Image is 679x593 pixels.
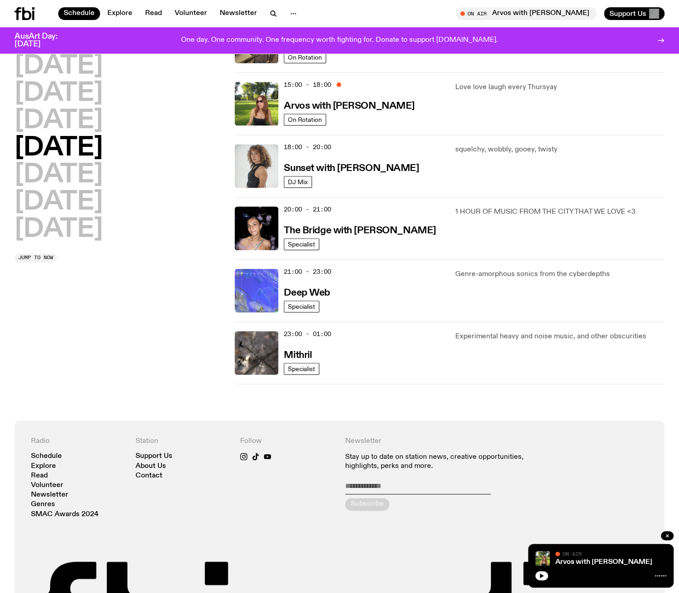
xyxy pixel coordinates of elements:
[214,7,262,20] a: Newsletter
[31,472,48,479] a: Read
[455,269,664,280] p: Genre-amorphous sonics from the cyberdepths
[136,472,162,479] a: Contact
[456,7,597,20] button: On AirArvos with [PERSON_NAME]
[609,10,646,18] span: Support Us
[58,7,100,20] a: Schedule
[169,7,212,20] a: Volunteer
[284,301,319,312] a: Specialist
[345,498,389,511] button: Subscribe
[284,205,331,214] span: 20:00 - 21:00
[235,269,278,312] img: An abstract artwork, in bright blue with amorphous shapes, illustrated shimmers and small drawn c...
[288,303,315,310] span: Specialist
[31,437,125,446] h4: Radio
[604,7,664,20] button: Support Us
[455,206,664,217] p: 1 HOUR OF MUSIC FROM THE CITY THAT WE LOVE <3
[235,144,278,188] img: Tangela looks past her left shoulder into the camera with an inquisitive look. She is wearing a s...
[284,351,312,360] h3: Mithril
[15,108,103,134] button: [DATE]
[284,349,312,360] a: Mithril
[284,143,331,151] span: 18:00 - 20:00
[136,453,172,460] a: Support Us
[284,100,414,111] a: Arvos with [PERSON_NAME]
[15,253,57,262] button: Jump to now
[31,463,56,470] a: Explore
[31,453,62,460] a: Schedule
[455,144,664,155] p: squelchy, wobbly, gooey, twisty
[284,224,436,236] a: The Bridge with [PERSON_NAME]
[284,164,419,173] h3: Sunset with [PERSON_NAME]
[555,558,652,566] a: Arvos with [PERSON_NAME]
[136,437,229,446] h4: Station
[31,501,55,508] a: Genres
[284,176,312,188] a: DJ Mix
[284,363,319,375] a: Specialist
[284,286,330,298] a: Deep Web
[181,36,498,45] p: One day. One community. One frequency worth fighting for. Donate to support [DOMAIN_NAME].
[288,366,315,372] span: Specialist
[235,331,278,375] img: An abstract artwork in mostly grey, with a textural cross in the centre. There are metallic and d...
[535,551,550,566] img: Lizzie Bowles is sitting in a bright green field of grass, with dark sunglasses and a black top. ...
[235,82,278,126] img: Lizzie Bowles is sitting in a bright green field of grass, with dark sunglasses and a black top. ...
[284,80,331,89] span: 15:00 - 18:00
[284,288,330,298] h3: Deep Web
[240,437,334,446] h4: Follow
[284,330,331,338] span: 23:00 - 01:00
[136,463,166,470] a: About Us
[288,116,322,123] span: On Rotation
[284,101,414,111] h3: Arvos with [PERSON_NAME]
[140,7,167,20] a: Read
[15,54,103,79] button: [DATE]
[284,267,331,276] span: 21:00 - 23:00
[284,238,319,250] a: Specialist
[31,492,68,498] a: Newsletter
[15,162,103,188] button: [DATE]
[345,437,543,446] h4: Newsletter
[15,136,103,161] button: [DATE]
[15,190,103,215] button: [DATE]
[288,241,315,248] span: Specialist
[284,51,326,63] a: On Rotation
[284,162,419,173] a: Sunset with [PERSON_NAME]
[284,226,436,236] h3: The Bridge with [PERSON_NAME]
[284,114,326,126] a: On Rotation
[345,453,543,470] p: Stay up to date on station news, creative opportunities, highlights, perks and more.
[563,551,582,557] span: On Air
[288,54,322,61] span: On Rotation
[455,331,664,342] p: Experimental heavy and noise music, and other obscurities
[18,255,53,260] span: Jump to now
[288,179,308,186] span: DJ Mix
[31,511,99,518] a: SMAC Awards 2024
[31,482,63,489] a: Volunteer
[102,7,138,20] a: Explore
[15,33,73,48] h3: AusArt Day: [DATE]
[15,81,103,106] button: [DATE]
[15,217,103,242] button: [DATE]
[455,82,664,93] p: Love love laugh every Thursyay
